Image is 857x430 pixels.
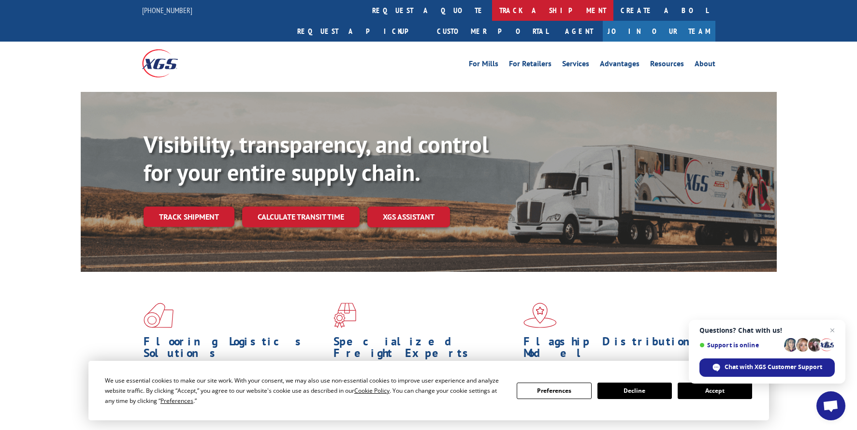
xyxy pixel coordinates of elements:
[699,326,835,334] span: Questions? Chat with us!
[555,21,603,42] a: Agent
[144,303,174,328] img: xgs-icon-total-supply-chain-intelligence-red
[242,207,360,227] a: Calculate transit time
[562,60,589,71] a: Services
[523,303,557,328] img: xgs-icon-flagship-distribution-model-red
[430,21,555,42] a: Customer Portal
[523,336,706,364] h1: Flagship Distribution Model
[597,383,672,399] button: Decline
[142,5,192,15] a: [PHONE_NUMBER]
[160,397,193,405] span: Preferences
[725,363,822,371] span: Chat with XGS Customer Support
[469,60,498,71] a: For Mills
[334,303,356,328] img: xgs-icon-focused-on-flooring-red
[699,358,835,377] div: Chat with XGS Customer Support
[509,60,552,71] a: For Retailers
[334,336,516,364] h1: Specialized Freight Experts
[517,383,591,399] button: Preferences
[144,336,326,364] h1: Flooring Logistics Solutions
[699,341,781,349] span: Support is online
[354,386,390,395] span: Cookie Policy
[816,391,845,420] div: Open chat
[678,383,752,399] button: Accept
[827,325,838,336] span: Close chat
[105,375,505,406] div: We use essential cookies to make our site work. With your consent, we may also use non-essential ...
[88,361,769,420] div: Cookie Consent Prompt
[367,207,450,227] a: XGS ASSISTANT
[290,21,430,42] a: Request a pickup
[650,60,684,71] a: Resources
[144,207,234,227] a: Track shipment
[600,60,639,71] a: Advantages
[695,60,715,71] a: About
[144,129,489,187] b: Visibility, transparency, and control for your entire supply chain.
[603,21,715,42] a: Join Our Team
